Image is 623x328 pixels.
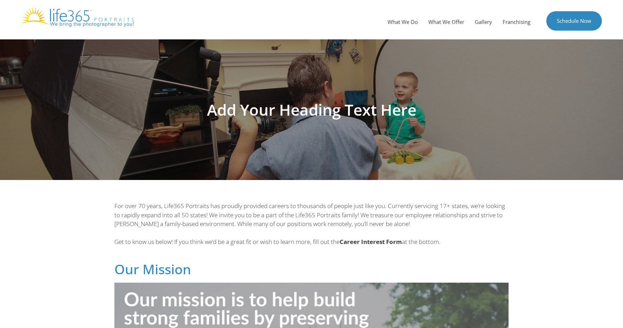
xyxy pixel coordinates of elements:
b: Career Interest Form [340,238,402,246]
a: What We Offer [423,11,470,32]
p: For over 70 years, Life365 Portraits has proudly provided careers to thousands of people just lik... [114,201,509,229]
a: What We Do [382,11,423,32]
a: Gallery [470,11,497,32]
a: Schedule Now [546,11,602,31]
h2: Our Mission [114,262,509,276]
a: Franchising [497,11,536,32]
p: Get to know us below! If you think we’d be a great fit or wish to learn more, fill out the at the... [114,237,509,246]
img: Life365 [21,7,134,27]
h1: Add Your Heading Text Here [114,102,509,117]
